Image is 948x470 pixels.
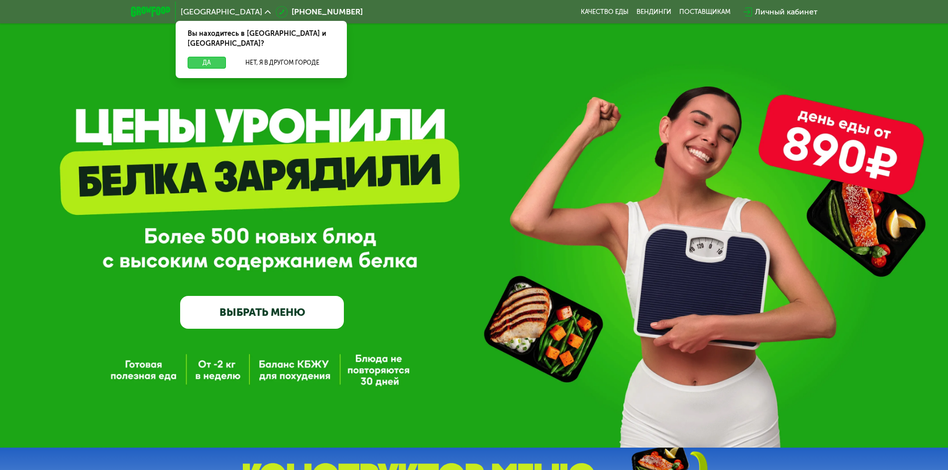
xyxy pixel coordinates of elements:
button: Да [188,57,226,69]
div: поставщикам [679,8,731,16]
a: [PHONE_NUMBER] [276,6,363,18]
a: Вендинги [636,8,671,16]
a: ВЫБРАТЬ МЕНЮ [180,296,344,329]
button: Нет, я в другом городе [230,57,335,69]
a: Качество еды [581,8,629,16]
div: Личный кабинет [755,6,818,18]
span: [GEOGRAPHIC_DATA] [181,8,262,16]
div: Вы находитесь в [GEOGRAPHIC_DATA] и [GEOGRAPHIC_DATA]? [176,21,347,57]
